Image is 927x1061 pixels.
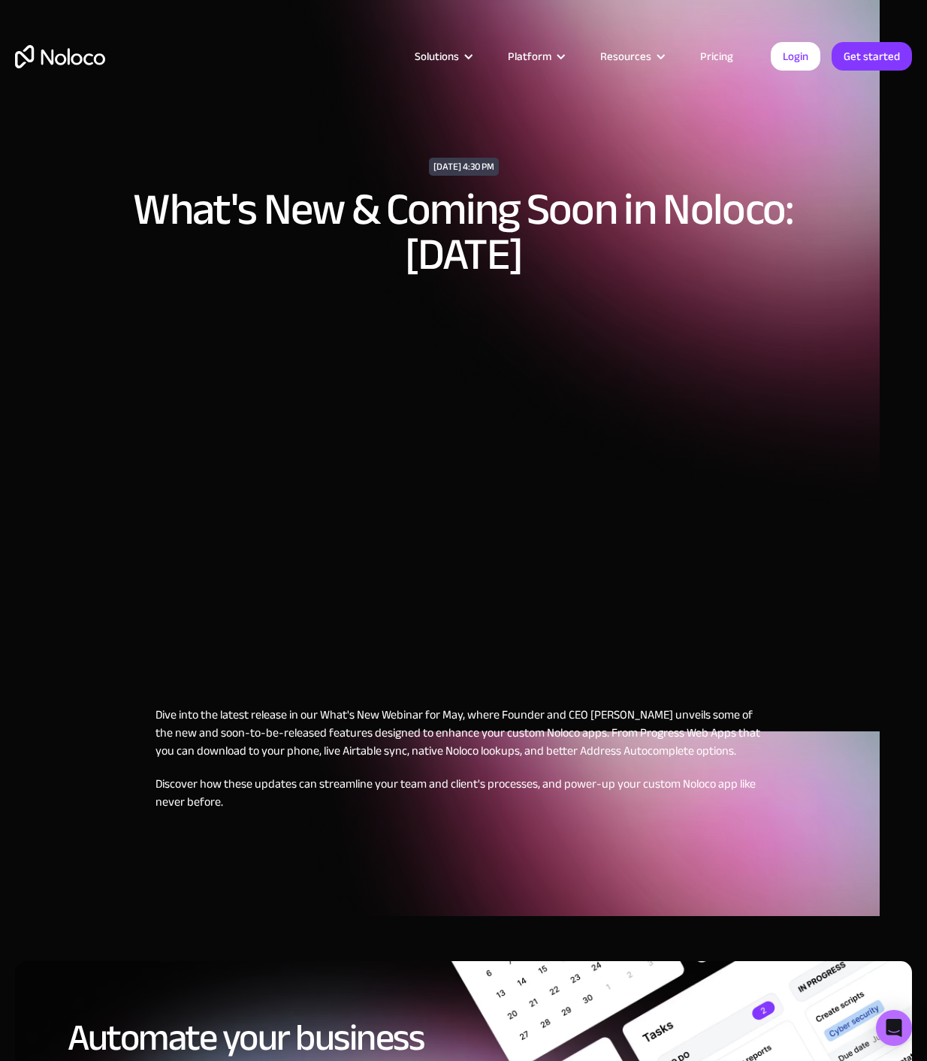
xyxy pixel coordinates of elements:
a: Pricing [681,47,752,66]
a: Get started [832,42,912,71]
div: Solutions [396,47,489,66]
p: Discover how these updates can streamline your team and client's processes, and power-up your cus... [156,775,771,811]
iframe: YouTube embed [156,330,771,676]
h1: What's New & Coming Soon in Noloco: [DATE] [77,187,850,277]
div: Open Intercom Messenger [876,1010,912,1046]
div: Platform [489,47,581,66]
div: [DATE] 4:30 PM [429,158,499,176]
div: Resources [581,47,681,66]
div: Solutions [415,47,459,66]
div: Resources [600,47,651,66]
a: home [15,45,105,68]
a: Login [771,42,820,71]
p: Dive into the latest release in our What's New Webinar for May, where Founder and CEO [PERSON_NAM... [156,706,771,760]
div: Platform [508,47,551,66]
